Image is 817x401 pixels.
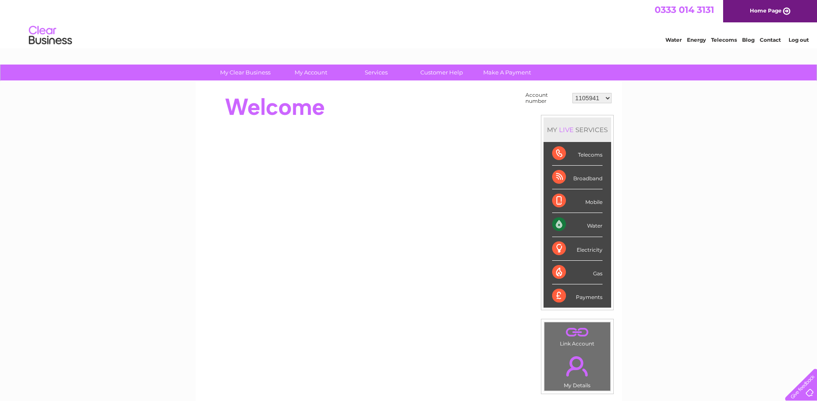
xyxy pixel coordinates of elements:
[210,65,281,80] a: My Clear Business
[665,37,682,43] a: Water
[205,5,612,42] div: Clear Business is a trading name of Verastar Limited (registered in [GEOGRAPHIC_DATA] No. 3667643...
[547,351,608,381] a: .
[742,37,755,43] a: Blog
[711,37,737,43] a: Telecoms
[687,37,706,43] a: Energy
[552,166,603,189] div: Broadband
[544,322,611,349] td: Link Account
[544,349,611,391] td: My Details
[552,237,603,261] div: Electricity
[544,117,611,142] div: MY SERVICES
[760,37,781,43] a: Contact
[552,142,603,166] div: Telecoms
[552,261,603,284] div: Gas
[552,189,603,213] div: Mobile
[341,65,412,80] a: Services
[655,4,714,15] a: 0333 014 3131
[557,126,575,134] div: LIVE
[552,213,603,237] div: Water
[552,284,603,308] div: Payments
[28,22,72,49] img: logo.png
[275,65,346,80] a: My Account
[547,324,608,339] a: .
[472,65,543,80] a: Make A Payment
[406,65,477,80] a: Customer Help
[523,90,570,106] td: Account number
[789,37,809,43] a: Log out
